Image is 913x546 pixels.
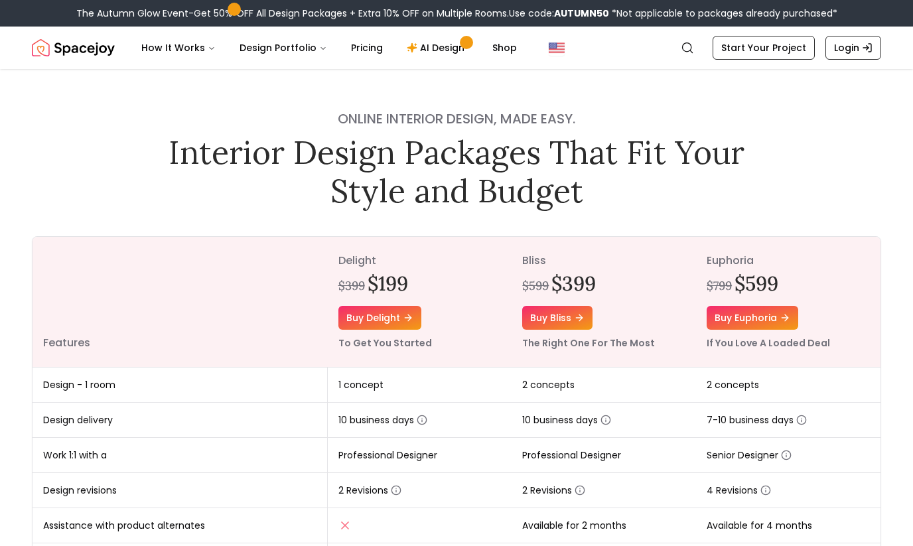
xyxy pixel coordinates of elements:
[522,484,585,497] span: 2 Revisions
[338,378,384,391] span: 1 concept
[32,27,881,69] nav: Global
[512,508,696,543] td: Available for 2 months
[522,413,611,427] span: 10 business days
[76,7,837,20] div: The Autumn Glow Event-Get 50% OFF All Design Packages + Extra 10% OFF on Multiple Rooms.
[159,133,754,210] h1: Interior Design Packages That Fit Your Style and Budget
[131,34,226,61] button: How It Works
[33,368,328,403] td: Design - 1 room
[338,336,432,350] small: To Get You Started
[609,7,837,20] span: *Not applicable to packages already purchased*
[159,109,754,128] h4: Online interior design, made easy.
[522,306,593,330] a: Buy bliss
[522,253,685,269] p: bliss
[338,413,427,427] span: 10 business days
[707,306,798,330] a: Buy euphoria
[707,253,870,269] p: euphoria
[707,277,732,295] div: $799
[33,403,328,438] td: Design delivery
[368,271,408,295] h2: $199
[707,413,807,427] span: 7-10 business days
[522,277,549,295] div: $599
[522,378,575,391] span: 2 concepts
[229,34,338,61] button: Design Portfolio
[482,34,527,61] a: Shop
[33,237,328,368] th: Features
[33,438,328,473] td: Work 1:1 with a
[735,271,778,295] h2: $599
[131,34,527,61] nav: Main
[33,473,328,508] td: Design revisions
[696,508,880,543] td: Available for 4 months
[713,36,815,60] a: Start Your Project
[707,484,771,497] span: 4 Revisions
[522,336,655,350] small: The Right One For The Most
[707,448,792,462] span: Senior Designer
[32,34,115,61] img: Spacejoy Logo
[338,484,401,497] span: 2 Revisions
[551,271,596,295] h2: $399
[549,40,565,56] img: United States
[554,7,609,20] b: AUTUMN50
[338,277,365,295] div: $399
[509,7,609,20] span: Use code:
[396,34,479,61] a: AI Design
[338,448,437,462] span: Professional Designer
[522,448,621,462] span: Professional Designer
[338,253,502,269] p: delight
[825,36,881,60] a: Login
[32,34,115,61] a: Spacejoy
[340,34,393,61] a: Pricing
[707,378,759,391] span: 2 concepts
[33,508,328,543] td: Assistance with product alternates
[707,336,830,350] small: If You Love A Loaded Deal
[338,306,421,330] a: Buy delight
